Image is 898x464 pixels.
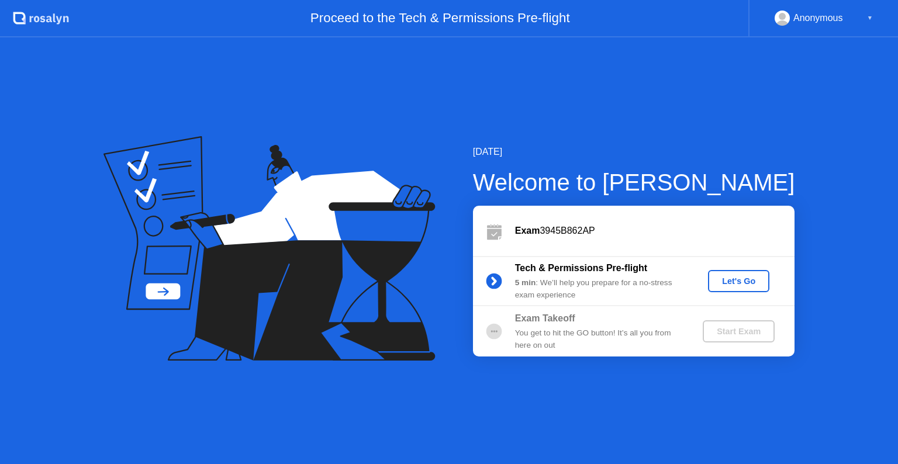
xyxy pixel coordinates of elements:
b: Tech & Permissions Pre-flight [515,263,647,273]
div: You get to hit the GO button! It’s all you from here on out [515,327,683,351]
div: [DATE] [473,145,795,159]
div: Welcome to [PERSON_NAME] [473,165,795,200]
button: Start Exam [703,320,775,342]
button: Let's Go [708,270,769,292]
div: ▼ [867,11,873,26]
b: Exam [515,226,540,236]
b: 5 min [515,278,536,287]
div: Let's Go [713,276,765,286]
div: : We’ll help you prepare for a no-stress exam experience [515,277,683,301]
div: Anonymous [793,11,843,26]
div: Start Exam [707,327,770,336]
div: 3945B862AP [515,224,795,238]
b: Exam Takeoff [515,313,575,323]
